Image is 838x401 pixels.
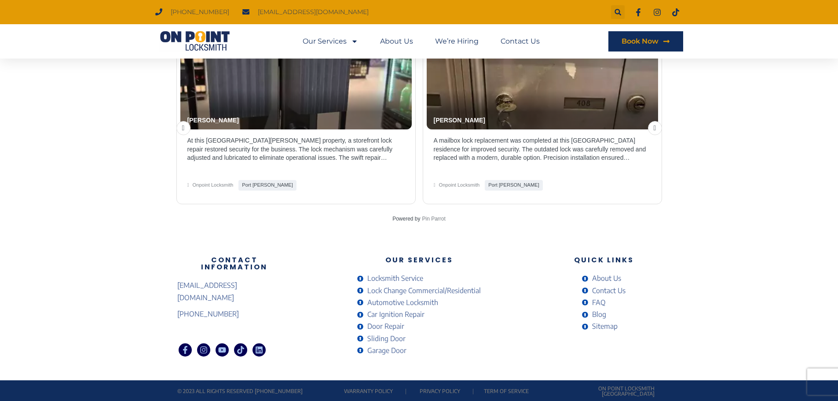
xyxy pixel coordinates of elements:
[435,183,480,188] span: Onpoint Locksmith
[256,6,369,18] span: [EMAIL_ADDRESS][DOMAIN_NAME]
[582,272,626,284] a: About Us
[611,5,625,19] div: Search
[365,272,423,284] span: Locksmith Service
[177,389,334,394] p: © 2023 All rights reserved [PHONE_NUMBER]
[189,183,234,188] span: Onpoint Locksmith
[590,285,626,297] span: Contact Us
[582,297,626,309] a: FAQ
[177,280,292,303] a: [EMAIL_ADDRESS][DOMAIN_NAME]
[590,297,606,309] span: FAQ
[434,136,651,162] p: A mailbox lock replacement was completed at this [GEOGRAPHIC_DATA] residence for improved securit...
[365,333,406,345] span: Sliding Door
[435,31,479,52] a: We’re Hiring
[622,38,659,45] span: Book Now
[501,31,540,52] a: Contact Us
[300,257,538,264] h3: Our Services
[471,389,475,394] p: |
[242,183,293,188] b: Port Moody
[357,309,481,320] a: Car Ignition Repair
[391,211,447,227] div: Powered by
[187,117,403,125] p: [PERSON_NAME]
[608,31,683,52] a: Book Now
[365,297,438,309] span: Automotive Locksmith
[177,308,292,320] a: [PHONE_NUMBER]
[590,309,606,320] span: Blog
[421,216,446,222] a: Pin Parrot
[484,388,529,394] a: Term of service
[488,183,539,188] b: Port Moody
[187,136,405,162] p: At this [GEOGRAPHIC_DATA][PERSON_NAME] property, a storefront lock repair restored security for t...
[303,31,540,52] nav: Menu
[365,320,404,332] span: Door Repair
[582,320,626,332] a: Sitemap
[365,285,481,297] span: Lock Change Commercial/Residential
[357,272,481,284] a: Locksmith Service
[357,333,481,345] a: Sliding Door
[590,272,621,284] span: About Us
[590,320,618,332] span: Sitemap
[177,257,292,271] h3: Contact Information
[168,6,229,18] span: [PHONE_NUMBER]
[550,386,655,397] p: On Point Locksmith [GEOGRAPHIC_DATA]
[582,285,626,297] a: Contact Us
[582,309,626,320] a: Blog
[380,31,413,52] a: About Us
[357,320,481,332] a: Door Repair
[357,285,481,297] a: Lock Change Commercial/Residential
[357,297,481,309] a: Automotive Locksmith
[434,117,649,125] p: [PERSON_NAME]
[420,388,460,394] a: Privacy Policy
[303,31,358,52] a: Our Services
[365,309,424,320] span: Car Ignition Repair
[344,388,393,394] a: Warranty Policy
[547,257,661,264] h3: Quick Links
[177,308,239,320] span: [PHONE_NUMBER]
[365,345,406,357] span: Garage Door
[403,389,409,394] p: |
